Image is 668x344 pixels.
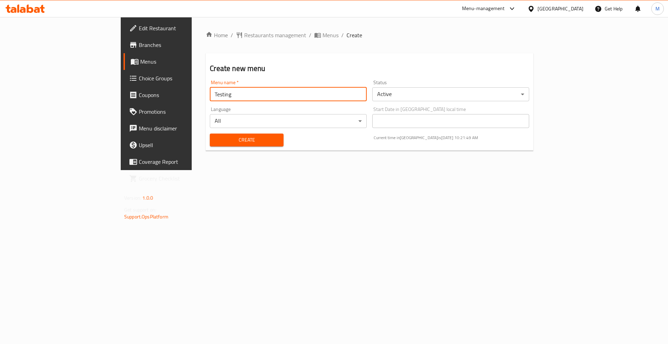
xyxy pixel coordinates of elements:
[139,107,227,116] span: Promotions
[314,31,339,39] a: Menus
[210,87,367,101] input: Please enter Menu name
[139,141,227,149] span: Upsell
[124,193,141,202] span: Version:
[372,87,529,101] div: Active
[309,31,311,39] li: /
[124,212,168,221] a: Support.OpsPlatform
[124,120,232,137] a: Menu disclaimer
[140,57,227,66] span: Menus
[341,31,344,39] li: /
[124,20,232,37] a: Edit Restaurant
[124,205,156,214] span: Get support on:
[139,158,227,166] span: Coverage Report
[142,193,153,202] span: 1.0.0
[538,5,583,13] div: [GEOGRAPHIC_DATA]
[124,103,232,120] a: Promotions
[244,31,306,39] span: Restaurants management
[139,174,227,183] span: Grocery Checklist
[347,31,362,39] span: Create
[124,137,232,153] a: Upsell
[323,31,339,39] span: Menus
[206,31,533,39] nav: breadcrumb
[139,124,227,133] span: Menu disclaimer
[210,63,529,74] h2: Create new menu
[139,24,227,32] span: Edit Restaurant
[124,70,232,87] a: Choice Groups
[210,134,283,146] button: Create
[124,37,232,53] a: Branches
[124,87,232,103] a: Coupons
[124,53,232,70] a: Menus
[236,31,306,39] a: Restaurants management
[655,5,660,13] span: M
[139,91,227,99] span: Coupons
[210,114,367,128] div: All
[124,153,232,170] a: Coverage Report
[139,74,227,82] span: Choice Groups
[215,136,278,144] span: Create
[374,135,529,141] p: Current time in [GEOGRAPHIC_DATA] is [DATE] 10:21:49 AM
[139,41,227,49] span: Branches
[124,170,232,187] a: Grocery Checklist
[462,5,505,13] div: Menu-management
